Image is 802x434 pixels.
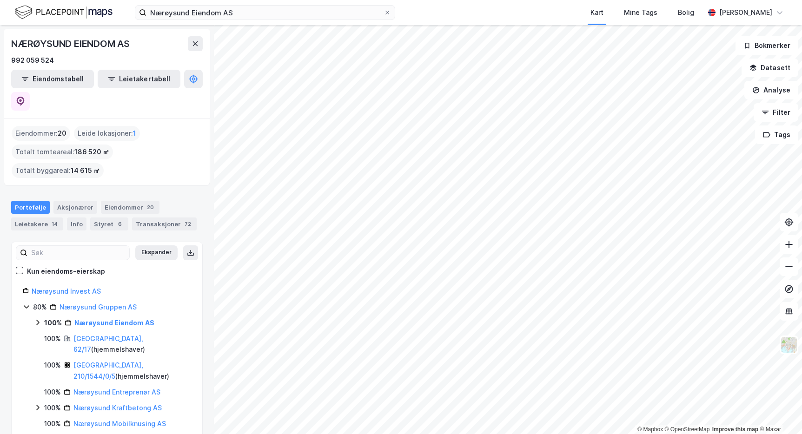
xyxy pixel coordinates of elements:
[73,404,162,412] a: Nærøysund Kraftbetong AS
[50,219,60,229] div: 14
[11,36,132,51] div: NÆRØYSUND EIENDOM AS
[712,426,758,433] a: Improve this map
[780,336,798,354] img: Z
[73,335,143,354] a: [GEOGRAPHIC_DATA], 62/17
[12,145,113,159] div: Totalt tomteareal :
[101,201,159,214] div: Eiendommer
[44,333,61,344] div: 100%
[145,203,156,212] div: 20
[15,4,113,20] img: logo.f888ab2527a4732fd821a326f86c7f29.svg
[756,389,802,434] div: Kontrollprogram for chat
[53,201,97,214] div: Aksjonærer
[12,163,104,178] div: Totalt byggareal :
[115,219,125,229] div: 6
[637,426,663,433] a: Mapbox
[624,7,657,18] div: Mine Tags
[11,70,94,88] button: Eiendomstabell
[744,81,798,99] button: Analyse
[73,360,191,382] div: ( hjemmelshaver )
[183,219,193,229] div: 72
[33,302,47,313] div: 80%
[27,246,129,260] input: Søk
[71,165,100,176] span: 14 615 ㎡
[44,360,61,371] div: 100%
[742,59,798,77] button: Datasett
[11,201,50,214] div: Portefølje
[132,217,197,230] div: Transaksjoner
[73,333,191,355] div: ( hjemmelshaver )
[755,125,798,144] button: Tags
[32,287,101,295] a: Nærøysund Invest AS
[73,420,166,427] a: Nærøysund Mobilknusing AS
[719,7,772,18] div: [PERSON_NAME]
[74,146,109,158] span: 186 520 ㎡
[74,126,140,141] div: Leide lokasjoner :
[11,217,63,230] div: Leietakere
[11,55,54,66] div: 992 059 524
[67,217,86,230] div: Info
[98,70,180,88] button: Leietakertabell
[665,426,710,433] a: OpenStreetMap
[90,217,128,230] div: Styret
[60,303,137,311] a: Nærøysund Gruppen AS
[133,128,136,139] span: 1
[12,126,70,141] div: Eiendommer :
[44,402,61,414] div: 100%
[146,6,384,20] input: Søk på adresse, matrikkel, gårdeiere, leietakere eller personer
[74,319,154,327] a: Nærøysund Eiendom AS
[590,7,603,18] div: Kart
[73,388,160,396] a: Nærøysund Entreprenør AS
[135,245,178,260] button: Ekspander
[73,361,143,380] a: [GEOGRAPHIC_DATA], 210/1544/0/5
[44,418,61,429] div: 100%
[756,389,802,434] iframe: Chat Widget
[736,36,798,55] button: Bokmerker
[754,103,798,122] button: Filter
[27,266,105,277] div: Kun eiendoms-eierskap
[44,387,61,398] div: 100%
[58,128,66,139] span: 20
[44,317,62,329] div: 100%
[678,7,694,18] div: Bolig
